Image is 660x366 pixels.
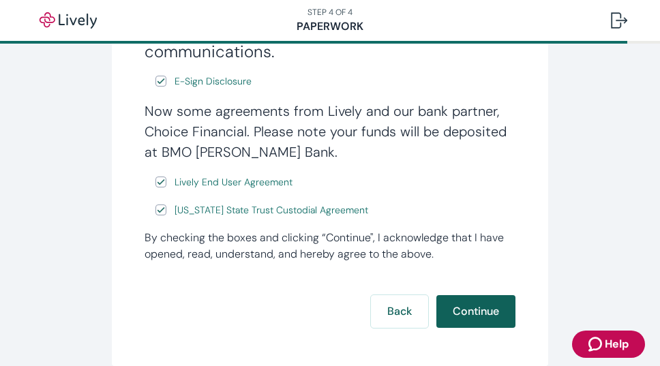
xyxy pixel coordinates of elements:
a: e-sign disclosure document [172,174,295,191]
h4: Now some agreements from Lively and our bank partner, Choice Financial. Please note your funds wi... [145,101,515,162]
a: e-sign disclosure document [172,202,371,219]
button: Log out [600,4,638,37]
a: e-sign disclosure document [172,73,254,90]
svg: Zendesk support icon [588,336,605,352]
span: [US_STATE] State Trust Custodial Agreement [175,203,368,217]
button: Zendesk support iconHelp [572,331,645,358]
span: Lively End User Agreement [175,175,292,189]
img: Lively [30,12,106,29]
span: Help [605,336,629,352]
div: By checking the boxes and clicking “Continue", I acknowledge that I have opened, read, understand... [145,230,515,262]
span: E-Sign Disclosure [175,74,252,89]
button: Continue [436,295,515,328]
button: Back [371,295,428,328]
